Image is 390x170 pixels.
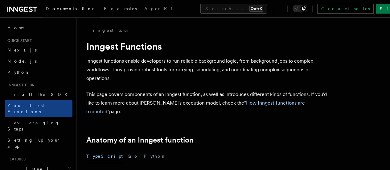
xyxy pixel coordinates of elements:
p: Inngest functions enable developers to run reliable background logic, from background jobs to com... [86,57,333,83]
span: Node.js [7,59,37,64]
button: Python [144,149,166,163]
span: Documentation [46,6,96,11]
a: Node.js [5,56,72,67]
kbd: Ctrl+K [249,6,263,12]
a: Inngest tour [86,27,129,33]
span: Setting up your app [7,138,60,149]
span: Your first Functions [7,103,44,114]
a: Contact sales [317,4,374,14]
button: Toggle dark mode [293,5,307,12]
a: Leveraging Steps [5,117,72,135]
span: Next.js [7,48,37,52]
a: Your first Functions [5,100,72,117]
a: Home [5,22,72,33]
span: Features [5,157,26,162]
h1: Inngest Functions [86,41,333,52]
span: Examples [104,6,137,11]
a: Anatomy of an Inngest function [86,136,194,144]
button: TypeScript [86,149,123,163]
a: AgentKit [141,2,181,17]
a: Setting up your app [5,135,72,152]
a: Python [5,67,72,78]
p: This page covers components of an Inngest function, as well as introduces different kinds of func... [86,90,333,116]
a: Next.js [5,44,72,56]
a: Examples [100,2,141,17]
button: Go [128,149,139,163]
span: Quick start [5,38,32,43]
span: AgentKit [144,6,177,11]
span: Python [7,70,30,75]
span: Inngest tour [5,83,35,88]
span: Install the SDK [7,92,71,97]
span: Leveraging Steps [7,120,60,131]
a: Install the SDK [5,89,72,100]
span: Home [7,25,25,31]
a: Documentation [42,2,100,17]
button: Search...Ctrl+K [200,4,267,14]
